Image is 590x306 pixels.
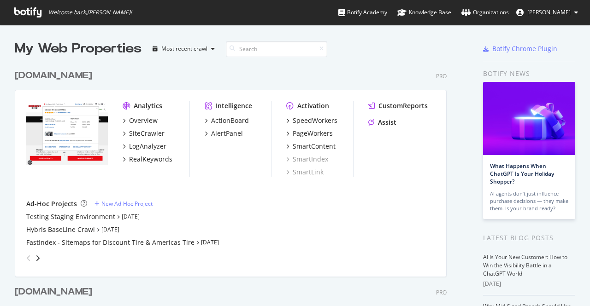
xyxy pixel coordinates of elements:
[436,72,447,80] div: Pro
[211,116,249,125] div: ActionBoard
[293,129,333,138] div: PageWorkers
[509,5,585,20] button: [PERSON_NAME]
[483,280,575,288] div: [DATE]
[490,162,554,185] a: What Happens When ChatGPT Is Your Holiday Shopper?
[94,200,153,208] a: New Ad-Hoc Project
[15,69,96,82] a: [DOMAIN_NAME]
[490,190,568,212] div: AI agents don’t just influence purchase decisions — they make them. Is your brand ready?
[161,46,207,52] div: Most recent crawl
[293,142,336,151] div: SmartContent
[297,101,329,110] div: Activation
[15,40,142,58] div: My Web Properties
[286,116,337,125] a: SpeedWorkers
[149,41,218,56] button: Most recent crawl
[123,129,165,138] a: SiteCrawler
[26,225,95,234] a: Hybris BaseLine Crawl
[286,167,324,177] a: SmartLink
[216,101,252,110] div: Intelligence
[211,129,243,138] div: AlertPanel
[286,129,333,138] a: PageWorkers
[129,155,172,164] div: RealKeywords
[492,44,557,53] div: Botify Chrome Plugin
[15,285,96,299] a: [DOMAIN_NAME]
[129,116,158,125] div: Overview
[483,69,575,79] div: Botify news
[368,101,428,110] a: CustomReports
[134,101,162,110] div: Analytics
[48,9,132,16] span: Welcome back, [PERSON_NAME] !
[129,129,165,138] div: SiteCrawler
[436,289,447,296] div: Pro
[226,41,327,57] input: Search
[122,213,140,220] a: [DATE]
[483,44,557,53] a: Botify Chrome Plugin
[527,8,571,16] span: Sreeraj Sreekumar
[26,101,108,167] img: discounttire.com
[483,253,567,277] a: AI Is Your New Customer: How to Win the Visibility Battle in a ChatGPT World
[293,116,337,125] div: SpeedWorkers
[15,69,92,82] div: [DOMAIN_NAME]
[378,118,396,127] div: Assist
[205,129,243,138] a: AlertPanel
[378,101,428,110] div: CustomReports
[15,285,92,299] div: [DOMAIN_NAME]
[368,118,396,127] a: Assist
[201,238,219,246] a: [DATE]
[101,200,153,208] div: New Ad-Hoc Project
[35,254,41,263] div: angle-right
[123,142,166,151] a: LogAnalyzer
[123,116,158,125] a: Overview
[286,155,328,164] a: SmartIndex
[123,155,172,164] a: RealKeywords
[286,142,336,151] a: SmartContent
[26,238,195,247] a: FastIndex - Sitemaps for Discount Tire & Americas Tire
[205,116,249,125] a: ActionBoard
[483,233,575,243] div: Latest Blog Posts
[397,8,451,17] div: Knowledge Base
[26,199,77,208] div: Ad-Hoc Projects
[23,251,35,266] div: angle-left
[338,8,387,17] div: Botify Academy
[483,82,575,155] img: What Happens When ChatGPT Is Your Holiday Shopper?
[129,142,166,151] div: LogAnalyzer
[26,212,115,221] a: Testing Staging Environment
[101,225,119,233] a: [DATE]
[461,8,509,17] div: Organizations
